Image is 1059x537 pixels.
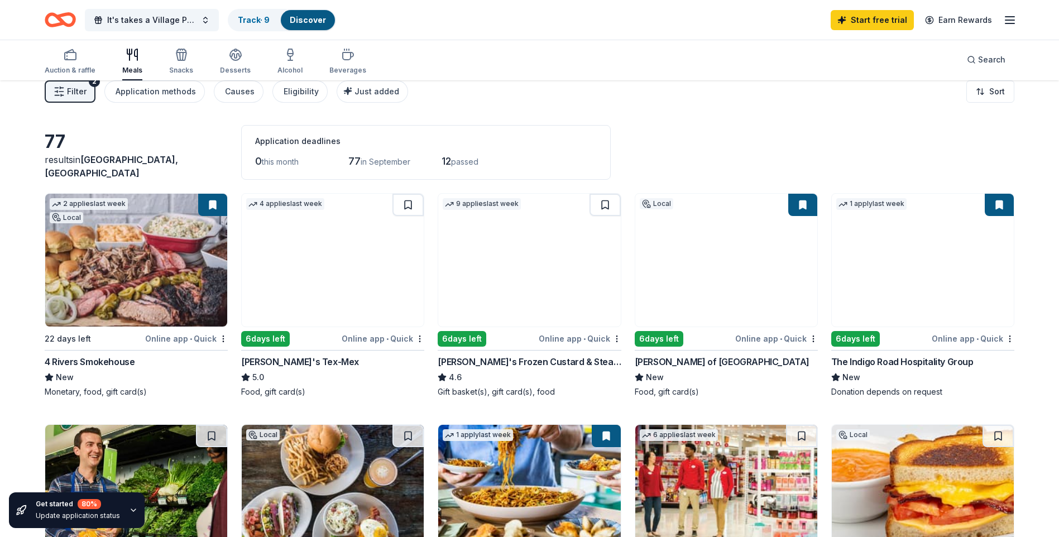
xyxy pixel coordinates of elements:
div: Application deadlines [255,135,597,148]
div: 6 days left [635,331,683,347]
div: Causes [225,85,255,98]
span: [GEOGRAPHIC_DATA], [GEOGRAPHIC_DATA] [45,154,178,179]
span: passed [451,157,478,166]
span: 5.0 [252,371,264,384]
div: Food, gift card(s) [635,386,818,397]
button: Alcohol [277,44,303,80]
div: 1 apply last week [836,198,907,210]
div: 22 days left [45,332,91,346]
div: Local [50,212,83,223]
div: Update application status [36,511,120,520]
button: Just added [337,80,408,103]
div: 2 applies last week [50,198,128,210]
img: Image for Chuy's Tex-Mex [242,194,424,327]
button: Application methods [104,80,205,103]
div: Alcohol [277,66,303,75]
span: Sort [989,85,1005,98]
div: 4 Rivers Smokehouse [45,355,135,368]
img: Image for Freddy's Frozen Custard & Steakburgers [438,194,620,327]
a: Start free trial [831,10,914,30]
div: 4 applies last week [246,198,324,210]
span: • [780,334,782,343]
div: Application methods [116,85,196,98]
div: Donation depends on request [831,386,1014,397]
button: Desserts [220,44,251,80]
span: 4.6 [449,371,462,384]
span: 12 [442,155,451,167]
button: Search [958,49,1014,71]
span: Search [978,53,1005,66]
a: Image for Chuy's Tex-Mex4 applieslast week6days leftOnline app•Quick[PERSON_NAME]'s Tex-Mex5.0Foo... [241,193,424,397]
span: 0 [255,155,262,167]
button: Eligibility [272,80,328,103]
span: New [842,371,860,384]
div: Local [246,429,280,440]
div: [PERSON_NAME] of [GEOGRAPHIC_DATA] [635,355,809,368]
div: 6 days left [241,331,290,347]
a: Image for Freddy's Frozen Custard & Steakburgers9 applieslast week6days leftOnline app•Quick[PERS... [438,193,621,397]
div: Eligibility [284,85,319,98]
a: Earn Rewards [918,10,999,30]
div: Online app Quick [539,332,621,346]
div: Get started [36,499,120,509]
div: 2 [89,76,100,87]
span: • [583,334,586,343]
button: Track· 9Discover [228,9,336,31]
div: 9 applies last week [443,198,521,210]
span: New [56,371,74,384]
div: [PERSON_NAME]'s Tex-Mex [241,355,359,368]
span: this month [262,157,299,166]
button: It's takes a Village Project [85,9,219,31]
button: Beverages [329,44,366,80]
div: Online app Quick [145,332,228,346]
div: The Indigo Road Hospitality Group [831,355,974,368]
button: Meals [122,44,142,80]
div: Monetary, food, gift card(s) [45,386,228,397]
div: Local [640,198,673,209]
div: Meals [122,66,142,75]
div: Gift basket(s), gift card(s), food [438,386,621,397]
button: Sort [966,80,1014,103]
span: It's takes a Village Project [107,13,197,27]
div: Auction & raffle [45,66,95,75]
span: Just added [354,87,399,96]
button: Filter2 [45,80,95,103]
div: Snacks [169,66,193,75]
a: Image for The Indigo Road Hospitality Group1 applylast week6days leftOnline app•QuickThe Indigo R... [831,193,1014,397]
img: Image for The Indigo Road Hospitality Group [832,194,1014,327]
div: Online app Quick [735,332,818,346]
div: Desserts [220,66,251,75]
div: results [45,153,228,180]
a: Home [45,7,76,33]
div: 6 applies last week [640,429,718,441]
button: Causes [214,80,263,103]
img: Image for Copeland's of New Orleans [635,194,817,327]
button: Auction & raffle [45,44,95,80]
span: • [386,334,389,343]
div: [PERSON_NAME]'s Frozen Custard & Steakburgers [438,355,621,368]
span: New [646,371,664,384]
a: Image for Copeland's of New OrleansLocal6days leftOnline app•Quick[PERSON_NAME] of [GEOGRAPHIC_DA... [635,193,818,397]
div: 80 % [78,499,101,509]
span: Filter [67,85,87,98]
div: 6 days left [831,331,880,347]
span: in September [361,157,410,166]
div: 77 [45,131,228,153]
div: Beverages [329,66,366,75]
span: 77 [348,155,361,167]
div: 6 days left [438,331,486,347]
div: Local [836,429,870,440]
span: • [976,334,979,343]
span: • [190,334,192,343]
a: Discover [290,15,326,25]
img: Image for 4 Rivers Smokehouse [45,194,227,327]
button: Snacks [169,44,193,80]
a: Track· 9 [238,15,270,25]
div: Food, gift card(s) [241,386,424,397]
span: in [45,154,178,179]
div: Online app Quick [932,332,1014,346]
div: 1 apply last week [443,429,513,441]
a: Image for 4 Rivers Smokehouse2 applieslast weekLocal22 days leftOnline app•Quick4 Rivers Smokehou... [45,193,228,397]
div: Online app Quick [342,332,424,346]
